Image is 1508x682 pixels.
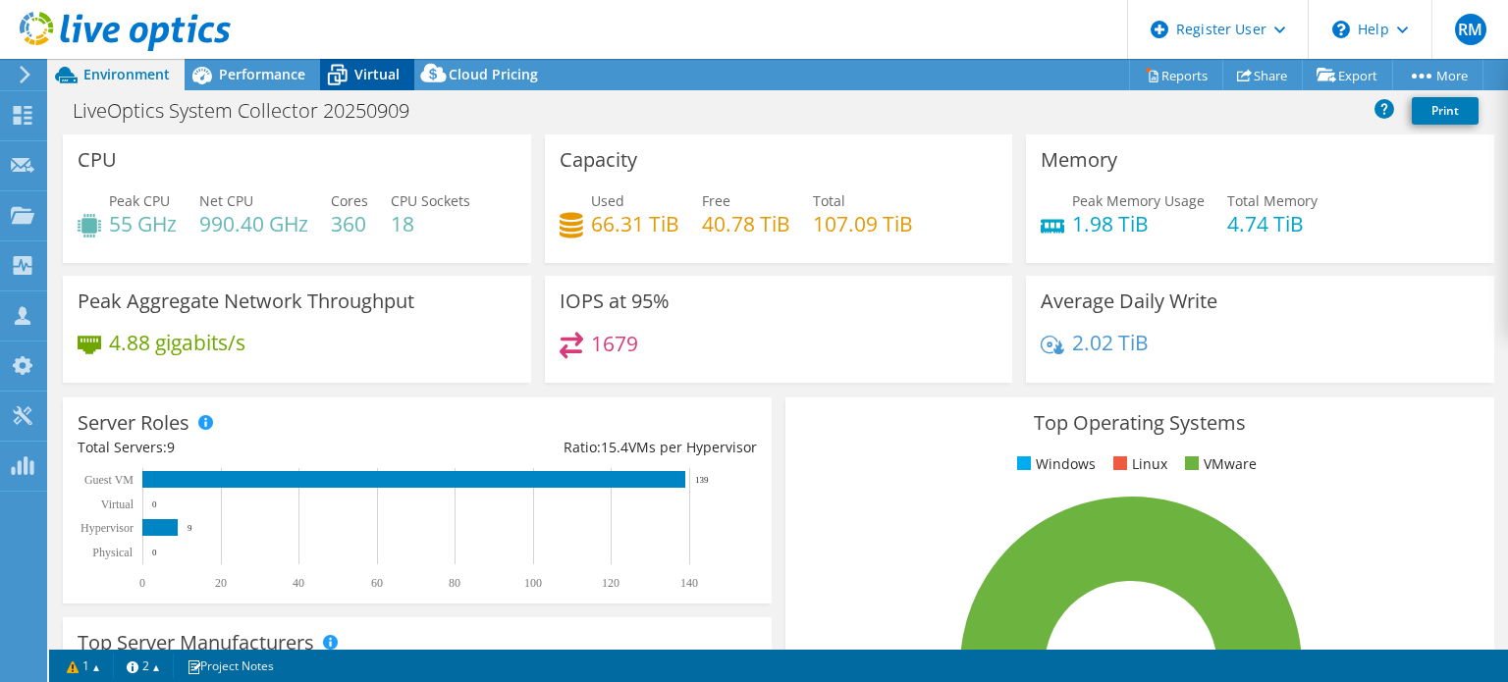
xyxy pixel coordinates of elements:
[1392,60,1483,90] a: More
[83,65,170,83] span: Environment
[199,191,253,210] span: Net CPU
[215,576,227,590] text: 20
[449,65,538,83] span: Cloud Pricing
[1412,97,1479,125] a: Print
[417,437,757,458] div: Ratio: VMs per Hypervisor
[702,213,790,235] h4: 40.78 TiB
[391,191,470,210] span: CPU Sockets
[591,333,638,354] h4: 1679
[1129,60,1223,90] a: Reports
[64,100,440,122] h1: LiveOptics System Collector 20250909
[354,65,400,83] span: Virtual
[560,290,670,312] h3: IOPS at 95%
[1108,453,1167,475] li: Linux
[449,576,460,590] text: 80
[188,523,192,533] text: 9
[800,412,1480,434] h3: Top Operating Systems
[101,498,135,511] text: Virtual
[1455,14,1486,45] span: RM
[1302,60,1393,90] a: Export
[331,213,368,235] h4: 360
[109,191,170,210] span: Peak CPU
[331,191,368,210] span: Cores
[680,576,698,590] text: 140
[53,654,114,678] a: 1
[702,191,730,210] span: Free
[1332,21,1350,38] svg: \n
[78,290,414,312] h3: Peak Aggregate Network Throughput
[602,576,619,590] text: 120
[1072,191,1205,210] span: Peak Memory Usage
[1180,453,1257,475] li: VMware
[813,213,913,235] h4: 107.09 TiB
[601,438,628,456] span: 15.4
[167,438,175,456] span: 9
[78,437,417,458] div: Total Servers:
[524,576,542,590] text: 100
[1072,332,1149,353] h4: 2.02 TiB
[371,576,383,590] text: 60
[109,332,245,353] h4: 4.88 gigabits/s
[1222,60,1303,90] a: Share
[695,475,709,485] text: 139
[199,213,308,235] h4: 990.40 GHz
[560,149,637,171] h3: Capacity
[139,576,145,590] text: 0
[173,654,288,678] a: Project Notes
[1012,453,1096,475] li: Windows
[78,632,314,654] h3: Top Server Manufacturers
[109,213,177,235] h4: 55 GHz
[813,191,845,210] span: Total
[78,149,117,171] h3: CPU
[219,65,305,83] span: Performance
[1227,213,1318,235] h4: 4.74 TiB
[391,213,470,235] h4: 18
[78,412,189,434] h3: Server Roles
[591,213,679,235] h4: 66.31 TiB
[1227,191,1318,210] span: Total Memory
[84,473,134,487] text: Guest VM
[293,576,304,590] text: 40
[152,548,157,557] text: 0
[591,191,624,210] span: Used
[113,654,174,678] a: 2
[92,546,133,559] text: Physical
[1072,213,1205,235] h4: 1.98 TiB
[1041,149,1117,171] h3: Memory
[1041,290,1217,312] h3: Average Daily Write
[81,521,134,535] text: Hypervisor
[152,499,157,509] text: 0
